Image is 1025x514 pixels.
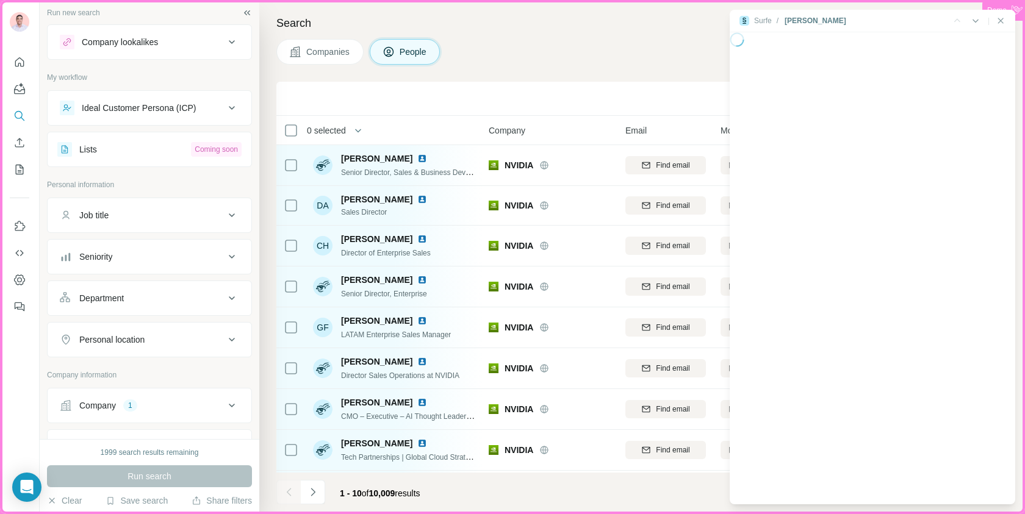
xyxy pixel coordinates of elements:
span: [PERSON_NAME] [341,233,412,245]
div: Coming soon [191,142,242,157]
span: LATAM Enterprise Sales Manager [341,330,451,339]
button: My lists [10,159,29,180]
div: Ideal Customer Persona (ICP) [82,102,196,114]
img: Logo of NVIDIA [489,445,498,455]
button: Side panel - Next [969,15,982,27]
button: Industry [48,432,251,462]
span: [PERSON_NAME] [341,396,412,409]
div: Job title [79,209,109,221]
span: Senior Director, Enterprise [341,290,427,298]
span: of [362,488,369,498]
div: CH [313,236,333,255]
button: Find email [625,237,706,255]
button: Close side panel [996,16,1005,26]
img: Logo of NVIDIA [489,363,498,373]
button: Seniority [48,242,251,271]
button: Job title [48,201,251,230]
button: Feedback [10,296,29,318]
span: Find email [656,444,689,455]
button: Find email [625,441,706,459]
span: NVIDIA [505,199,533,212]
div: Lists [79,143,97,155]
span: Find email [656,160,689,171]
span: [PERSON_NAME] [341,274,412,286]
button: Save search [106,494,168,507]
img: LinkedIn logo [417,316,427,326]
button: Enrich CSV [10,132,29,154]
span: Director Sales Operations at NVIDIA [341,371,459,380]
div: [PERSON_NAME] [785,15,846,26]
div: Surfe [754,15,772,26]
button: Quick start [10,51,29,73]
span: 10,009 [369,488,395,498]
img: Logo of NVIDIA [489,404,498,414]
li: / [777,15,779,26]
span: Find email [656,404,689,415]
span: Find email [656,363,689,374]
span: NVIDIA [505,159,533,171]
img: Logo of NVIDIA [489,201,498,210]
img: Avatar [313,399,333,419]
img: Avatar [313,277,333,296]
button: Clear [47,494,82,507]
span: Company [489,124,525,137]
button: Department [48,284,251,313]
span: [PERSON_NAME] [341,315,412,327]
button: Ideal Customer Persona (ICP) [48,93,251,123]
button: Company1 [48,391,251,420]
img: LinkedIn logo [417,275,427,285]
div: | [988,15,990,26]
span: NVIDIA [505,240,533,252]
span: NVIDIA [505,403,533,415]
span: NVIDIA [505,444,533,456]
span: NVIDIA [505,280,533,293]
img: Avatar [313,155,333,175]
span: Find email [656,240,689,251]
div: Run new search [47,7,100,18]
img: Logo of NVIDIA [489,282,498,291]
p: My workflow [47,72,252,83]
h4: Search [276,15,1010,32]
span: NVIDIA [505,362,533,374]
span: Senior Director, Sales & Business Development [341,167,495,177]
button: Company lookalikes [48,27,251,57]
button: Find email [625,400,706,418]
span: Sales Director [341,207,432,218]
button: Share filters [192,494,252,507]
img: LinkedIn logo [417,195,427,204]
img: Logo of NVIDIA [489,241,498,251]
div: Personal location [79,334,145,346]
span: 1 - 10 [340,488,362,498]
span: Find email [656,200,689,211]
div: Department [79,292,124,304]
span: Director of Enterprise Sales [341,249,431,257]
span: Find email [656,322,689,333]
img: Agents [13,83,26,95]
span: Tech Partnerships | Global Cloud Strategy | Customer and Partner Obsessed | High Performance Team... [341,452,700,462]
p: Company information [47,369,252,380]
div: Company [79,399,116,412]
img: LinkedIn logo [417,438,427,448]
button: Agents Inbox [10,78,29,100]
span: Companies [306,46,351,58]
button: Find email [625,318,706,337]
span: Email [625,124,647,137]
img: LinkedIn logo [417,234,427,244]
div: GF [313,318,333,337]
div: Company lookalikes [82,36,158,48]
span: NVIDIA [505,321,533,334]
span: People [400,46,428,58]
img: Logo of NVIDIA [489,323,498,332]
div: 1 [123,400,137,411]
button: Search [10,105,29,127]
img: Surfe Logo [739,16,749,26]
img: LinkedIn logo [417,398,427,407]
button: Dashboard [10,269,29,291]
button: Use Surfe on LinkedIn [10,215,29,237]
img: LinkedIn logo [417,154,427,163]
span: Find email [656,281,689,292]
button: Find email [625,196,706,215]
div: Seniority [79,251,112,263]
button: Find email [625,277,706,296]
p: Personal information [47,179,252,190]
